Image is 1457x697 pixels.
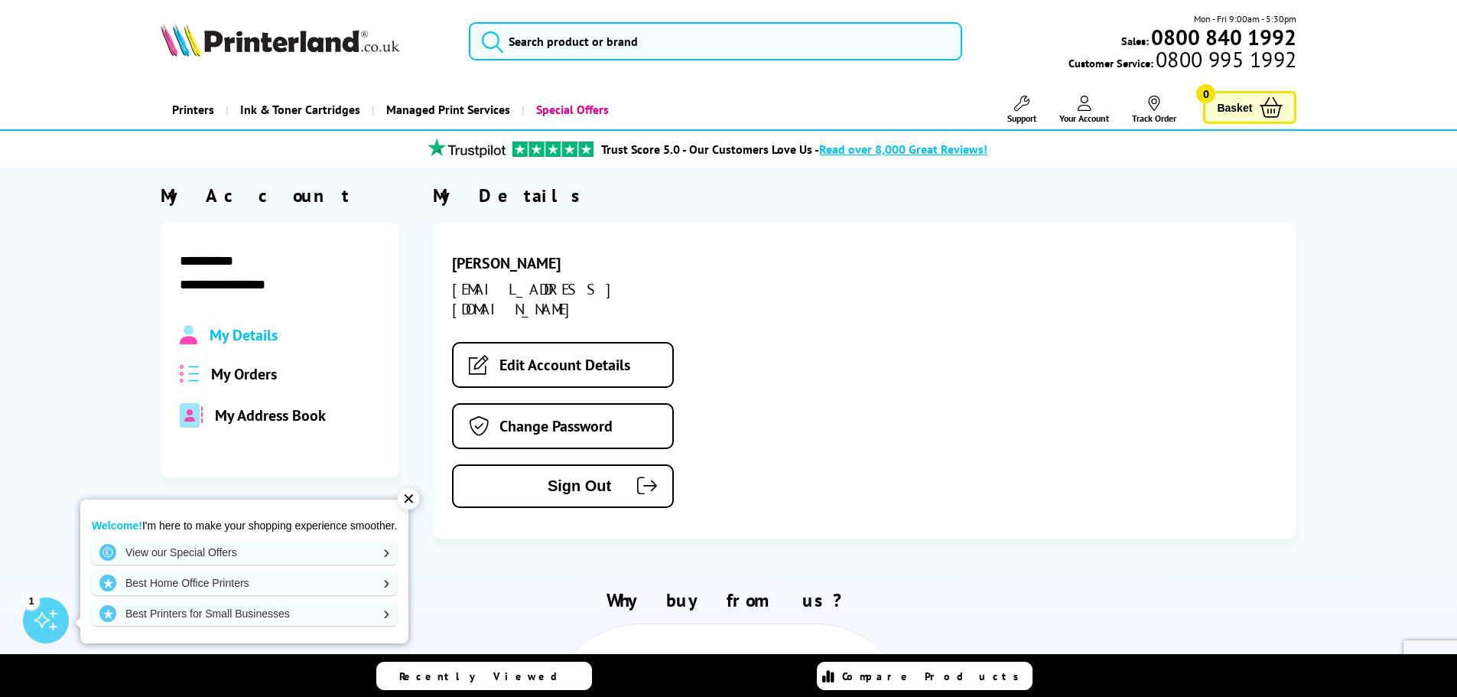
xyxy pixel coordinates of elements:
[211,364,277,384] span: My Orders
[1121,34,1149,48] span: Sales:
[180,365,200,383] img: all-order.svg
[1196,84,1215,103] span: 0
[92,540,397,565] a: View our Special Offers
[452,403,674,449] a: Change Password
[1217,97,1252,118] span: Basket
[1007,96,1036,124] a: Support
[180,325,197,345] img: Profile.svg
[92,519,397,533] p: I'm here to make your shopping experience smoother.
[1153,52,1296,67] span: 0800 995 1992
[161,90,226,129] a: Printers
[92,571,397,595] a: Best Home Office Printers
[180,403,203,428] img: address-book-duotone-solid.svg
[1068,52,1296,70] span: Customer Service:
[1007,112,1036,124] span: Support
[1132,96,1176,124] a: Track Order
[372,90,522,129] a: Managed Print Services
[1059,112,1109,124] span: Your Account
[240,90,360,129] span: Ink & Toner Cartridges
[819,142,987,157] span: Read over 8,000 Great Reviews!
[476,477,611,495] span: Sign Out
[469,22,962,60] input: Search product or brand
[421,138,512,158] img: trustpilot rating
[210,325,278,345] span: My Details
[92,601,397,626] a: Best Printers for Small Businesses
[1151,23,1296,51] b: 0800 840 1992
[215,405,326,425] span: My Address Book
[161,23,399,57] img: Printerland Logo
[161,184,399,207] div: My Account
[512,142,594,157] img: trustpilot rating
[452,464,674,508] button: Sign Out
[452,253,724,273] div: [PERSON_NAME]
[817,662,1033,690] a: Compare Products
[1059,96,1109,124] a: Your Account
[92,519,142,532] strong: Welcome!
[842,669,1027,683] span: Compare Products
[452,279,724,319] div: [EMAIL_ADDRESS][DOMAIN_NAME]
[452,342,674,388] a: Edit Account Details
[601,142,987,157] a: Trust Score 5.0 - Our Customers Love Us -Read over 8,000 Great Reviews!
[226,90,372,129] a: Ink & Toner Cartridges
[161,23,450,60] a: Printerland Logo
[161,588,1297,612] h2: Why buy from us?
[1149,30,1296,44] a: 0800 840 1992
[398,488,419,510] div: ✕
[376,662,592,690] a: Recently Viewed
[433,184,1296,207] div: My Details
[23,592,40,609] div: 1
[1203,91,1296,124] a: Basket 0
[1194,11,1296,26] span: Mon - Fri 9:00am - 5:30pm
[399,669,573,683] span: Recently Viewed
[522,90,620,129] a: Special Offers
